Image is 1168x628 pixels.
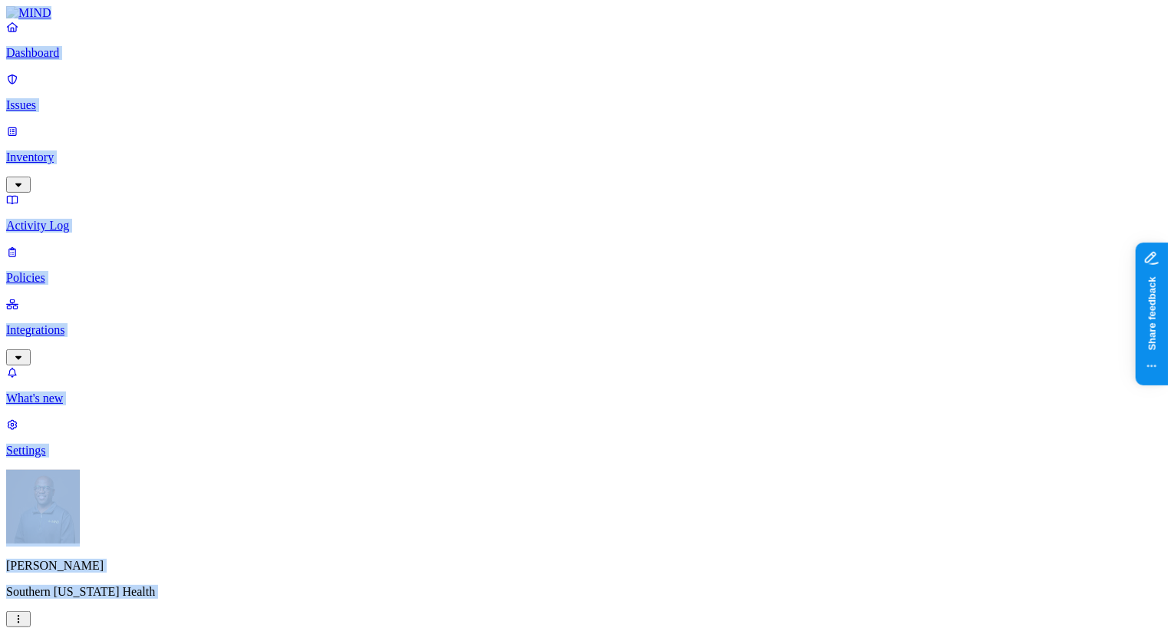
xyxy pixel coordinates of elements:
a: What's new [6,365,1162,405]
p: Integrations [6,323,1162,337]
iframe: Marker.io feedback button [1136,243,1168,385]
p: Activity Log [6,219,1162,233]
p: Issues [6,98,1162,112]
p: [PERSON_NAME] [6,559,1162,573]
a: Settings [6,418,1162,458]
img: MIND [6,6,51,20]
a: Policies [6,245,1162,285]
a: Activity Log [6,193,1162,233]
p: Policies [6,271,1162,285]
a: Issues [6,72,1162,112]
p: What's new [6,392,1162,405]
a: Inventory [6,124,1162,190]
a: MIND [6,6,1162,20]
p: Inventory [6,150,1162,164]
p: Dashboard [6,46,1162,60]
p: Settings [6,444,1162,458]
img: Gregory Thomas [6,470,80,544]
a: Integrations [6,297,1162,363]
p: Southern [US_STATE] Health [6,585,1162,599]
a: Dashboard [6,20,1162,60]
